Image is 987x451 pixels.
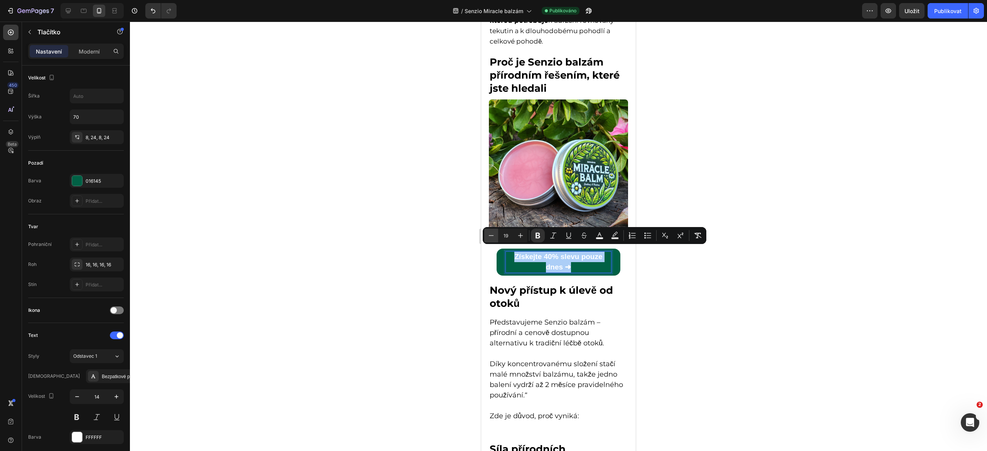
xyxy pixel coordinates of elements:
font: [DEMOGRAPHIC_DATA] [28,373,80,379]
font: Šířka [28,93,40,99]
strong: Síla přírodních ingrediencí [8,421,84,447]
font: 7 [51,7,54,15]
font: Text [28,332,38,338]
font: Výplň [28,134,40,140]
input: Auto [70,110,123,124]
font: Pozadí [28,160,43,166]
font: Přidat... [86,198,102,204]
font: Senzio Miracle balzám [465,8,523,14]
font: Roh [28,261,37,267]
font: Moderní [79,48,100,55]
font: Publikováno [549,8,576,13]
font: Uložit [904,8,920,14]
font: Výška [28,114,42,119]
font: Bezpatkové písmo [102,374,140,379]
font: Beta [8,141,17,147]
font: Stín [28,281,37,287]
iframe: Oblast návrhu [481,22,636,451]
font: Barva [28,434,41,440]
font: 16, 16, 16, 16 [86,262,111,268]
font: FFFFFF [86,434,102,440]
font: Pohraniční [28,241,52,247]
font: Přidat... [86,282,102,288]
font: Nastavení [36,48,62,55]
font: Tlačítko [37,28,61,36]
font: Publikovat [934,8,962,14]
button: 7 [3,3,57,19]
button: Publikovat [928,3,968,19]
font: Přidat... [86,242,102,247]
font: 2 [978,402,981,407]
font: Ikona [28,307,40,313]
iframe: Živý chat s interkomem [961,413,979,432]
font: Barva [28,178,41,183]
font: 016145 [86,178,101,184]
input: Auto [70,89,123,103]
font: / [461,8,463,14]
button: Uložit [899,3,925,19]
font: Velikost [28,75,45,81]
font: 450 [9,82,17,88]
font: Obraz [28,198,42,204]
font: Odstavec 1 [73,353,97,359]
font: Styly [28,353,39,359]
font: 8, 24, 8, 24 [86,135,109,140]
div: Editor contextual toolbar [483,227,706,244]
div: Zpět/Znovu [145,3,177,19]
font: Velikost [28,393,45,399]
p: Tlačítko [37,27,103,37]
button: Odstavec 1 [70,349,124,363]
font: Tvar [28,224,38,229]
